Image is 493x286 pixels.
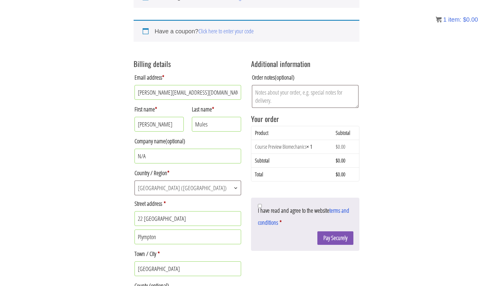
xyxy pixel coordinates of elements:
[443,16,446,23] span: 1
[251,60,359,68] h3: Additional information
[463,16,478,23] bdi: 0.00
[135,211,241,226] input: House number and street name
[336,171,345,178] bdi: 0.00
[135,181,241,195] span: United Kingdom (UK)
[135,198,241,210] label: Street address
[135,248,241,260] label: Town / City
[436,16,478,23] a: 1 item: $0.00
[336,143,345,150] bdi: 0.00
[258,204,262,208] input: I have read and agree to the websiteterms and conditions *
[135,181,241,195] span: Country / Region
[135,103,184,115] label: First name
[251,167,332,181] th: Total
[258,206,349,227] a: terms and conditions
[317,231,353,245] button: Pay Securely
[336,171,338,178] span: $
[332,126,359,140] th: Subtotal
[336,157,345,164] bdi: 0.00
[135,167,241,179] label: Country / Region
[135,230,241,244] input: Apartment, suite, unit, etc. (optional)
[251,190,359,195] iframe: PayPal Message 1
[258,206,349,227] span: I have read and agree to the website
[275,73,295,81] span: (optional)
[135,71,241,84] label: Email address
[336,143,338,150] span: $
[251,115,359,123] h3: Your order
[165,137,185,145] span: (optional)
[135,135,241,147] label: Company name
[463,16,466,23] span: $
[280,218,282,227] abbr: required
[251,154,332,167] th: Subtotal
[336,157,338,164] span: $
[192,103,241,115] label: Last name
[307,143,312,150] strong: × 1
[436,17,442,23] img: icon11.png
[251,126,332,140] th: Product
[448,16,461,23] span: item:
[252,71,358,84] label: Order notes
[134,60,242,68] h3: Billing details
[251,140,332,154] td: Course Preview Biomechanics
[134,20,359,42] div: Have a coupon?
[198,27,254,35] a: Click here to enter your code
